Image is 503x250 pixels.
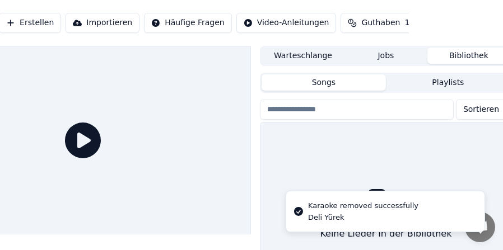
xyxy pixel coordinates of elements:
button: Warteschlange [262,48,344,64]
div: Keine Lieder in der Bibliothek [315,223,456,245]
button: Guthaben130 [341,13,427,33]
button: Video-Anleitungen [236,13,337,33]
button: Importieren [66,13,139,33]
button: Songs [262,74,386,91]
span: 130 [405,17,420,29]
div: Karaoke removed successfully [308,200,418,211]
button: Häufige Fragen [144,13,232,33]
span: Guthaben [361,17,400,29]
span: Sortieren [463,104,499,115]
div: Deli Yürek [308,213,418,223]
button: Jobs [344,48,427,64]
